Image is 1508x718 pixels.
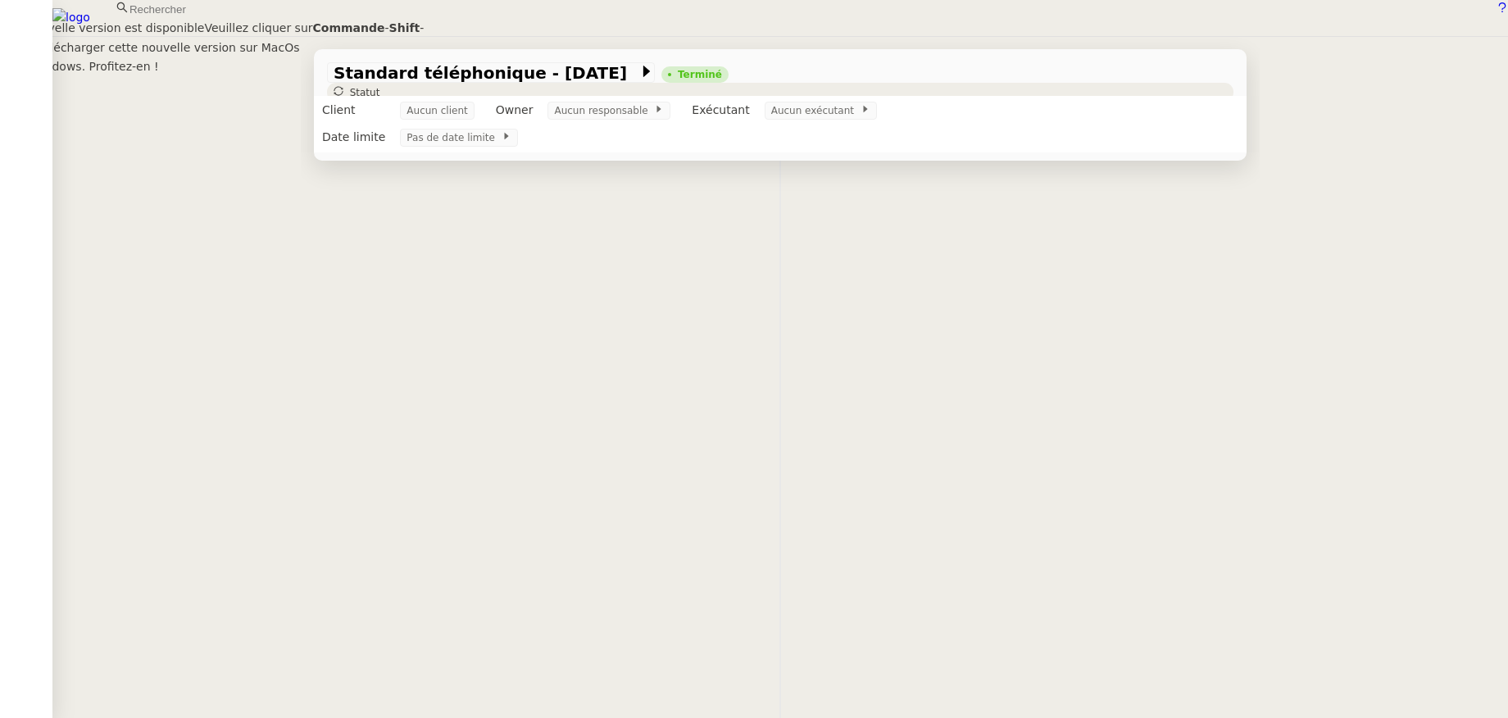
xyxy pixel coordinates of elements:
td: Owner [489,98,540,123]
span: Pas de date limite [407,130,501,146]
div: Terminé [678,70,722,80]
span: Standard téléphonique - [DATE] [334,65,638,81]
td: Date limite [316,125,392,150]
span: Aucun exécutant [771,102,861,119]
span: Statut [350,87,380,98]
input: Rechercher [128,2,270,16]
td: Client [316,98,392,123]
span: Aucun client [407,102,467,119]
td: Exécutant [685,98,756,123]
span: Aucun responsable [554,102,654,119]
